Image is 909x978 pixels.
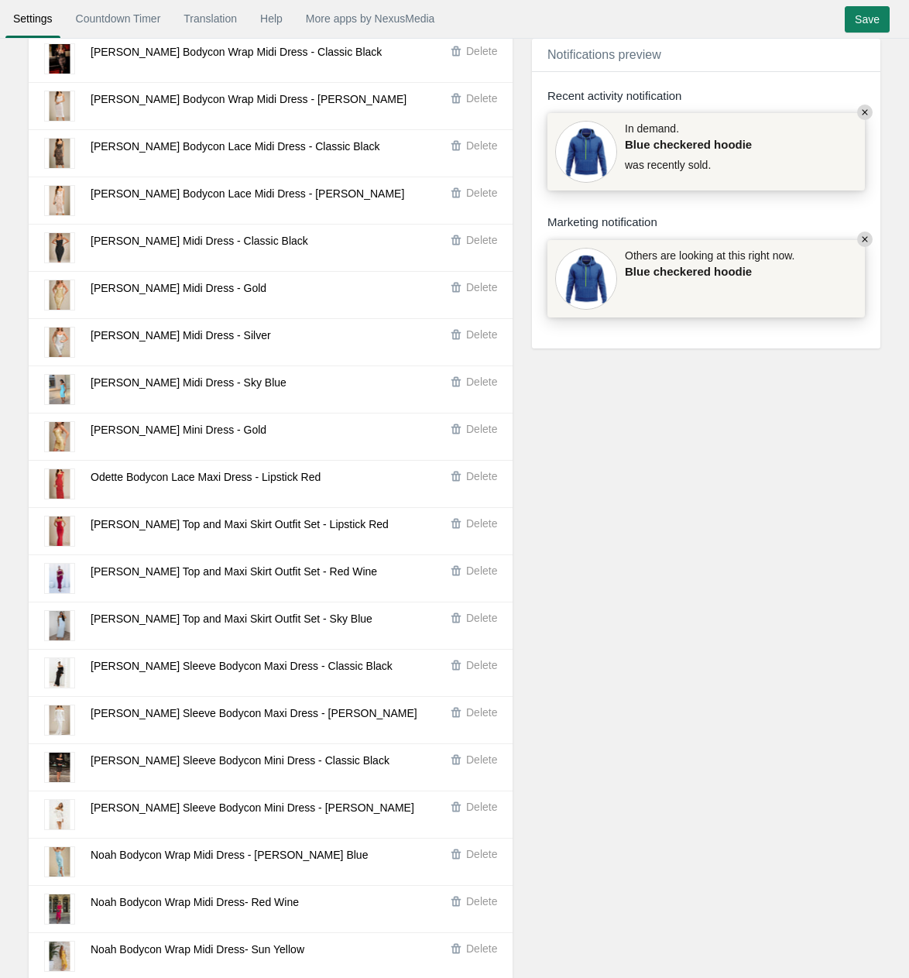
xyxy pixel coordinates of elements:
a: [PERSON_NAME] Midi Dress - Silver [91,329,271,341]
a: Blue checkered hoodie [625,136,787,153]
a: [PERSON_NAME] Midi Dress - Classic Black [91,235,308,247]
button: Delete [450,468,505,485]
button: Delete [450,563,505,579]
span: Delete [466,848,497,860]
button: Delete [450,799,505,815]
button: Delete [450,138,505,154]
button: Delete [450,657,505,674]
a: [PERSON_NAME] Sleeve Bodycon Maxi Dress - [PERSON_NAME] [91,707,417,719]
span: Delete [466,376,497,388]
span: Delete [466,801,497,813]
span: Delete [466,942,497,955]
a: [PERSON_NAME] Mini Dress - Gold [91,424,266,436]
span: Notifications preview [547,48,661,61]
button: Delete [450,894,505,910]
a: Blue checkered hoodie [625,263,787,280]
span: Delete [466,45,497,57]
a: [PERSON_NAME] Top and Maxi Skirt Outfit Set - Sky Blue [91,613,372,625]
a: [PERSON_NAME] Midi Dress - Gold [91,282,266,294]
a: [PERSON_NAME] Bodycon Wrap Midi Dress - [PERSON_NAME] [91,93,406,105]
span: Delete [466,895,497,908]
a: [PERSON_NAME] Bodycon Wrap Midi Dress - Classic Black [91,46,382,58]
button: Delete [450,327,505,343]
span: Delete [466,234,497,246]
span: Delete [466,564,497,577]
a: Translation [176,5,245,33]
a: [PERSON_NAME] Sleeve Bodycon Maxi Dress - Classic Black [91,660,393,672]
button: Delete [450,232,505,249]
a: [PERSON_NAME] Sleeve Bodycon Mini Dress - [PERSON_NAME] [91,801,414,814]
span: Delete [466,706,497,719]
span: Delete [466,92,497,105]
button: Delete [450,374,505,390]
span: Delete [466,753,497,766]
button: Delete [450,846,505,863]
span: Delete [466,328,497,341]
span: Delete [466,470,497,482]
a: More apps by NexusMedia [298,5,443,33]
div: Others are looking at this right now. [625,248,794,310]
button: Delete [450,185,505,201]
button: Delete [450,941,505,957]
a: Help [252,5,290,33]
span: Delete [466,517,497,530]
a: [PERSON_NAME] Sleeve Bodycon Mini Dress - Classic Black [91,754,389,767]
span: Delete [466,423,497,435]
img: 80x80_sample.jpg [555,121,617,183]
div: In demand. was recently sold. [625,121,787,183]
a: Odette Bodycon Lace Maxi Dress - Lipstick Red [91,471,321,483]
span: Delete [466,281,497,293]
a: [PERSON_NAME] Bodycon Lace Midi Dress - [PERSON_NAME] [91,187,404,200]
span: Delete [466,612,497,624]
a: Settings [5,5,60,33]
a: Countdown Timer [68,5,169,33]
button: Delete [450,516,505,532]
input: Save [845,6,890,33]
button: Delete [450,421,505,438]
img: 80x80_sample.jpg [555,248,617,310]
a: Noah Bodycon Wrap Midi Dress- Red Wine [91,896,299,908]
a: [PERSON_NAME] Bodycon Lace Midi Dress - Classic Black [91,140,379,153]
button: Delete [450,752,505,768]
button: Delete [450,705,505,721]
button: Delete [450,280,505,296]
a: Noah Bodycon Wrap Midi Dress - [PERSON_NAME] Blue [91,849,368,861]
a: [PERSON_NAME] Top and Maxi Skirt Outfit Set - Lipstick Red [91,518,389,530]
button: Delete [450,43,505,60]
button: Delete [450,610,505,626]
div: Recent activity notification [547,88,865,104]
span: Delete [466,187,497,199]
a: [PERSON_NAME] Midi Dress - Sky Blue [91,376,286,389]
button: Delete [450,91,505,107]
div: Marketing notification [547,214,865,230]
span: Delete [466,139,497,152]
a: Noah Bodycon Wrap Midi Dress- Sun Yellow [91,943,304,956]
span: Delete [466,659,497,671]
a: [PERSON_NAME] Top and Maxi Skirt Outfit Set - Red Wine [91,565,377,578]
